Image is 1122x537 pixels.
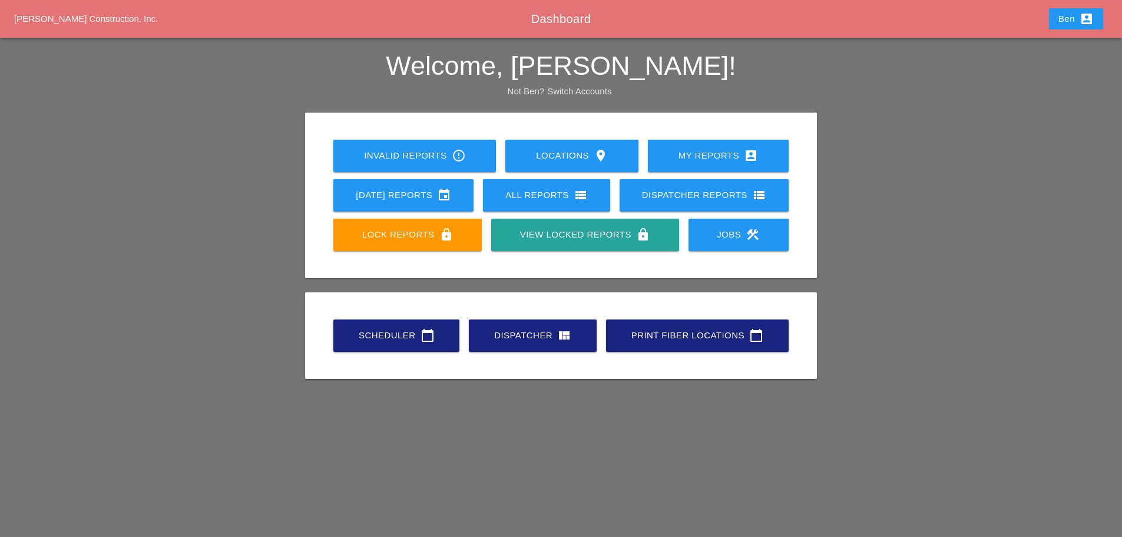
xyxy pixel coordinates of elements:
[437,188,451,202] i: event
[488,328,578,342] div: Dispatcher
[524,149,619,163] div: Locations
[531,12,591,25] span: Dashboard
[505,140,638,172] a: Locations
[752,188,766,202] i: view_list
[452,149,466,163] i: error_outline
[502,188,591,202] div: All Reports
[439,228,454,242] i: lock
[638,188,770,202] div: Dispatcher Reports
[620,179,789,212] a: Dispatcher Reports
[707,228,770,242] div: Jobs
[667,149,770,163] div: My Reports
[491,219,679,251] a: View Locked Reports
[636,228,650,242] i: lock
[333,219,482,251] a: Lock Reports
[333,179,474,212] a: [DATE] Reports
[689,219,789,251] a: Jobs
[547,86,611,96] a: Switch Accounts
[594,149,608,163] i: location_on
[1058,12,1094,26] div: Ben
[574,188,588,202] i: view_list
[352,149,477,163] div: Invalid Reports
[352,228,463,242] div: Lock Reports
[483,179,610,212] a: All Reports
[469,319,597,352] a: Dispatcher
[744,149,758,163] i: account_box
[421,328,435,342] i: calendar_today
[352,188,455,202] div: [DATE] Reports
[1080,12,1094,26] i: account_box
[333,140,496,172] a: Invalid Reports
[606,319,789,352] a: Print Fiber Locations
[508,86,545,96] span: Not Ben?
[333,319,459,352] a: Scheduler
[1049,8,1103,29] button: Ben
[746,228,760,242] i: construction
[510,228,660,242] div: View Locked Reports
[352,328,441,342] div: Scheduler
[749,328,763,342] i: calendar_today
[648,140,789,172] a: My Reports
[625,328,770,342] div: Print Fiber Locations
[557,328,571,342] i: view_quilt
[14,14,158,24] a: [PERSON_NAME] Construction, Inc.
